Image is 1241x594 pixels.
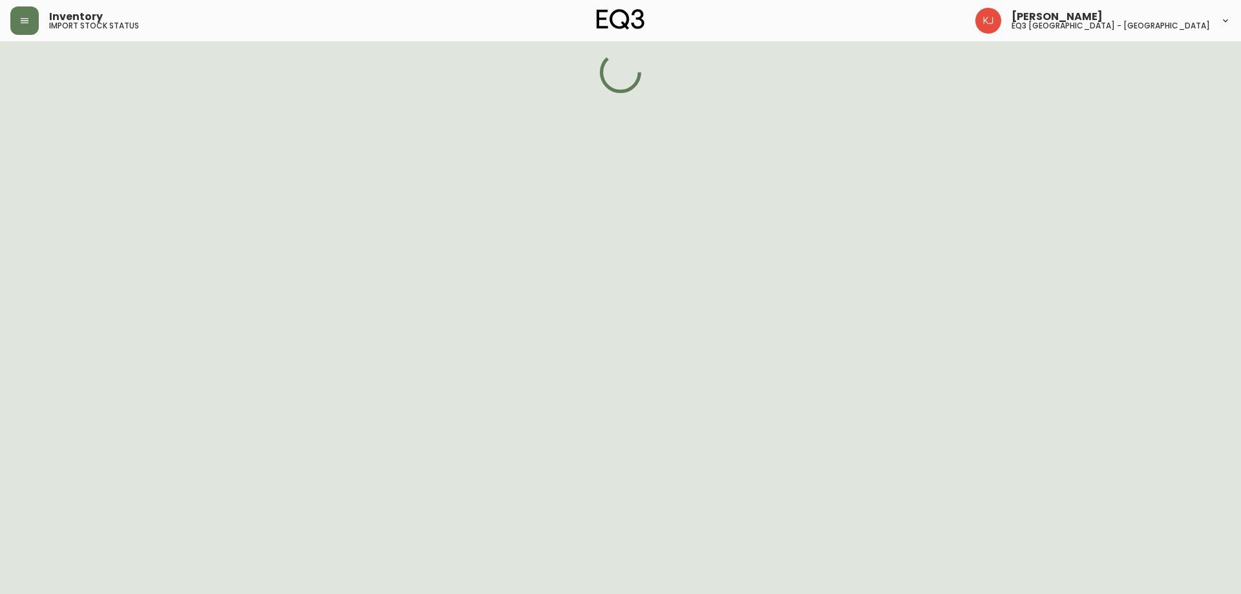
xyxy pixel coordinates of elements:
[1012,22,1210,30] h5: eq3 [GEOGRAPHIC_DATA] - [GEOGRAPHIC_DATA]
[975,8,1001,34] img: 24a625d34e264d2520941288c4a55f8e
[49,12,103,22] span: Inventory
[1012,12,1103,22] span: [PERSON_NAME]
[597,9,644,30] img: logo
[49,22,139,30] h5: import stock status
